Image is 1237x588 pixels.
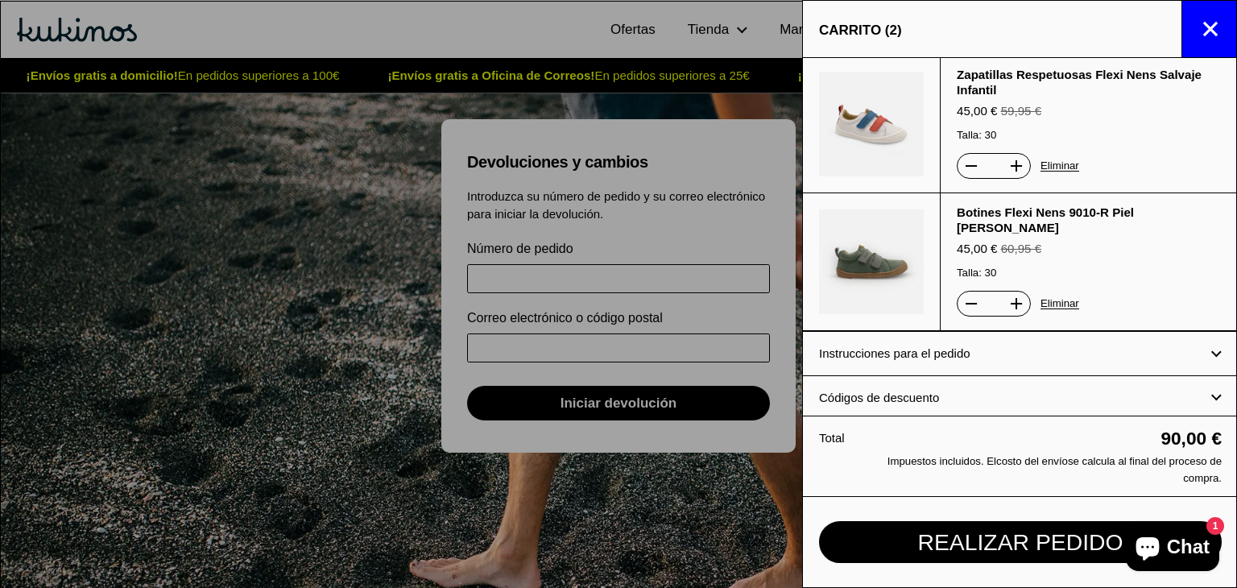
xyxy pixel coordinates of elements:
[996,456,1068,468] a: costo del envío
[957,242,997,255] span: 45,00 €
[957,68,1226,98] a: Zapatillas Respetuosas Flexi Nens Salvaje Infantil
[890,23,897,38] span: 2
[1001,242,1041,255] del: 60,95 €
[819,388,939,407] span: Códigos de descuento
[803,2,918,56] span: Carrito ( )
[917,532,1123,554] span: Realizar pedido
[957,265,1226,281] span: Talla: 30
[957,127,1226,143] span: Talla: 30
[1040,160,1079,172] a: Eliminar
[1040,298,1079,309] a: Eliminar
[819,522,1222,563] button: Realizar pedido
[957,205,1226,236] a: Botines Flexi Nens 9010-R Piel [PERSON_NAME]
[1006,154,1030,178] button: Aumentar cantidad
[957,68,1202,97] span: Zapatillas Respetuosas Flexi Nens Salvaje Infantil
[957,104,997,118] span: 45,00 €
[958,154,982,178] button: Disminuir cantidad
[819,344,970,362] span: Instrucciones para el pedido
[819,209,924,314] img: Botines Flexi Nens Piel Lavanda Bosque 9010-R - Kukinos
[1001,104,1041,118] del: 59,95 €
[1006,292,1030,316] button: Aumentar cantidad
[958,292,982,316] button: Disminuir cantidad
[819,332,1222,375] summary: Instrucciones para el pedido
[803,56,940,193] a: Zapatillas Respetuosas Flexi Nens Salvaje Infantil - Kukinos
[1121,523,1224,575] inbox-online-store-chat: Chat de la tienda online Shopify
[957,205,1134,234] span: Botines Flexi Nens 9010-R Piel [PERSON_NAME]
[819,376,1222,419] summary: Códigos de descuento
[819,72,924,176] img: Zapatillas Respetuosas Flexi Nens Salvaje Infantil - Kukinos
[819,429,845,447] span: Total
[803,193,940,330] a: Botines Flexi Nens Piel Lavanda Bosque 9010-R - Kukinos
